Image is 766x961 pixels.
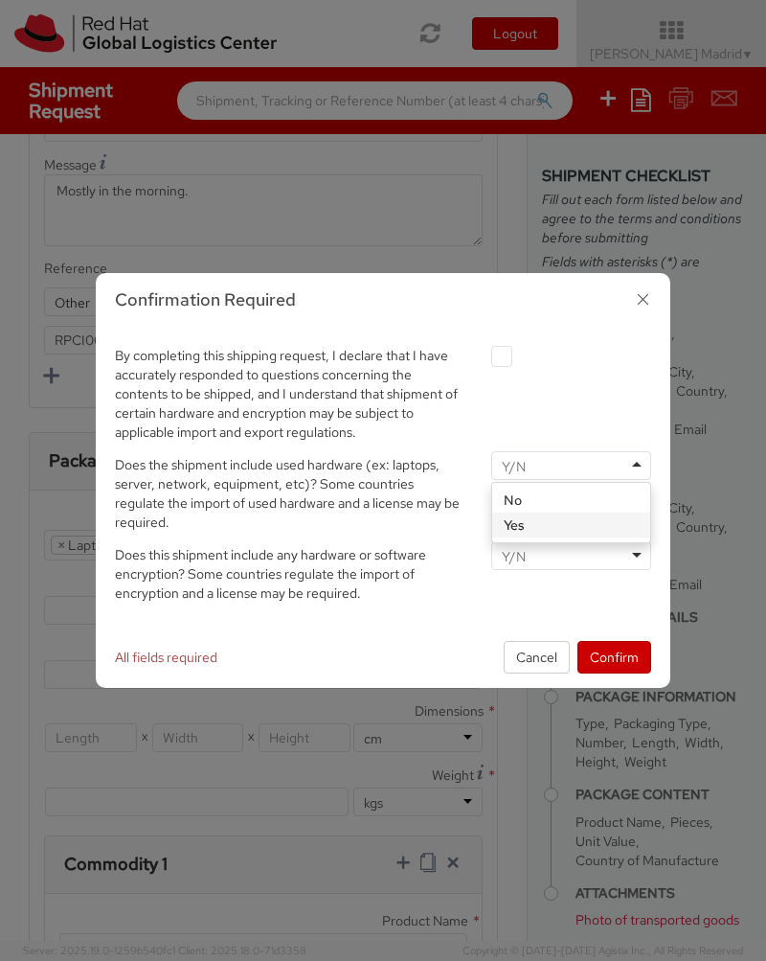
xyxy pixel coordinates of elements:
span: Does the shipment include used hardware (ex: laptops, server, network, equipment, etc)? Some coun... [115,456,460,531]
input: Y/N [502,547,529,566]
div: Yes [492,513,650,538]
div: No [492,488,650,513]
button: Cancel [504,641,570,674]
button: Confirm [577,641,651,674]
span: All fields required [115,649,217,666]
input: Y/N [502,457,529,476]
h3: Confirmation Required [115,287,651,312]
span: Does this shipment include any hardware or software encryption? Some countries regulate the impor... [115,546,426,602]
span: By completing this shipping request, I declare that I have accurately responded to questions conc... [115,347,458,441]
